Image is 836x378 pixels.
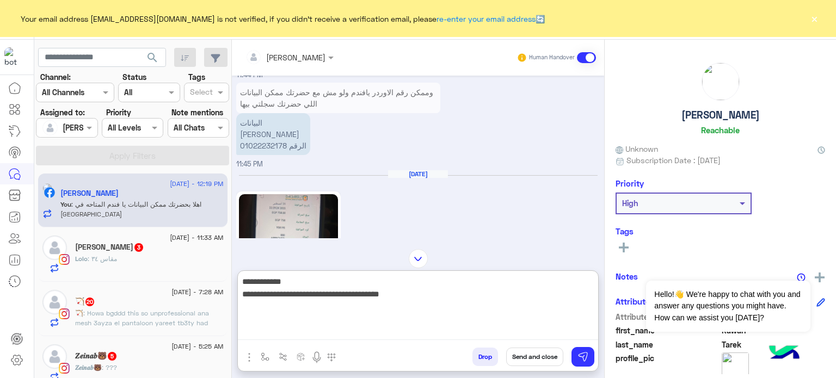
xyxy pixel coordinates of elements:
[42,344,67,369] img: defaultAdmin.png
[42,183,52,193] img: picture
[279,352,287,361] img: Trigger scenario
[171,342,223,351] span: [DATE] - 5:25 AM
[102,363,117,371] span: ???
[188,86,213,100] div: Select
[243,351,256,364] img: send attachment
[108,352,116,361] span: 5
[256,348,274,365] button: select flow
[388,170,448,178] h6: [DATE]
[59,254,70,265] img: Instagram
[21,13,545,24] span: Your email address [EMAIL_ADDRESS][DOMAIN_NAME] is not verified, if you didn't receive a verifica...
[765,334,803,373] img: hulul-logo.png
[75,297,95,306] h5: 🏹
[577,351,588,362] img: send message
[75,309,209,337] span: Howa bgddd this so unprofessional ana mesh 3ayza el pantaloon yareet tb3ty had yakhdo
[616,339,720,350] span: last_name
[170,179,223,189] span: [DATE] - 12:19 PM
[139,48,166,71] button: search
[60,200,201,218] span: اهلا بحضرتك ممكن البيانات يا فندم المتاحه في الاوردر
[626,154,721,166] span: Subscription Date : [DATE]
[75,351,118,361] h5: 𝒁𝒆𝒊𝒏𝒂𝒃🐻
[75,243,144,252] h5: Lolo Tarek
[171,107,223,118] label: Note mentions
[261,352,269,361] img: select flow
[239,194,338,326] img: 540180929_2074519839985138_7366776605992813627_n.jpg
[44,187,55,198] img: Facebook
[701,125,740,135] h6: Reachable
[4,47,24,67] img: 919860931428189
[88,255,117,263] span: مقاس ٣٤
[134,243,143,252] span: 3
[40,107,85,118] label: Assigned to:
[616,271,638,281] h6: Notes
[236,160,263,168] span: 11:45 PM
[60,189,119,198] h5: Rawan Tarek
[59,363,70,374] img: Instagram
[188,71,205,83] label: Tags
[646,281,810,332] span: Hello!👋 We're happy to chat with you and answer any questions you might have. How can we assist y...
[616,311,720,323] span: Attribute Name
[122,71,146,83] label: Status
[722,339,826,350] span: Tarek
[146,51,159,64] span: search
[274,348,292,365] button: Trigger scenario
[815,272,825,282] img: add
[75,363,102,371] span: 𝒁𝒆𝒊𝒏𝒂𝒃🐻
[616,325,720,336] span: first_name
[171,287,223,297] span: [DATE] - 7:28 AM
[36,146,229,165] button: Apply Filters
[170,233,223,243] span: [DATE] - 11:33 AM
[59,308,70,319] img: Instagram
[702,63,739,100] img: picture
[616,296,654,306] h6: Attributes
[236,71,263,79] span: 11:44 PM
[529,53,575,62] small: Human Handover
[327,353,336,362] img: make a call
[616,352,720,377] span: profile_pic
[75,255,88,263] span: Lolo
[809,13,820,24] button: ×
[506,348,563,366] button: Send and close
[106,107,131,118] label: Priority
[292,348,310,365] button: create order
[75,309,83,317] span: 🏹
[40,71,71,83] label: Channel:
[60,200,71,208] span: You
[409,249,428,268] img: scroll
[85,298,94,306] span: 20
[42,120,58,135] img: defaultAdmin.png
[236,113,310,155] p: 31/8/2025, 11:45 PM
[42,236,67,260] img: defaultAdmin.png
[310,351,323,364] img: send voice note
[437,14,536,23] a: re-enter your email address
[472,348,498,366] button: Drop
[297,352,305,361] img: create order
[42,290,67,314] img: defaultAdmin.png
[681,109,760,121] h5: [PERSON_NAME]
[616,178,644,188] h6: Priority
[236,83,440,113] p: 31/8/2025, 11:45 PM
[616,226,825,236] h6: Tags
[616,143,658,154] span: Unknown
